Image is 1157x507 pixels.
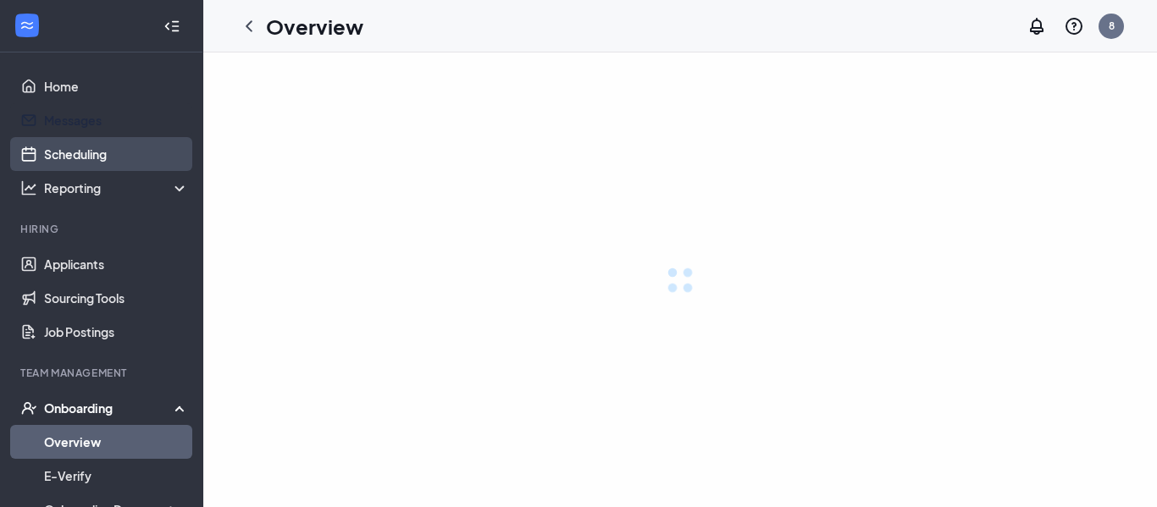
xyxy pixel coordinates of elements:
[20,400,37,416] svg: UserCheck
[163,18,180,35] svg: Collapse
[44,400,190,416] div: Onboarding
[1109,19,1115,33] div: 8
[44,137,189,171] a: Scheduling
[20,222,185,236] div: Hiring
[44,425,189,459] a: Overview
[20,366,185,380] div: Team Management
[44,281,189,315] a: Sourcing Tools
[19,17,36,34] svg: WorkstreamLogo
[266,12,363,41] h1: Overview
[1027,16,1047,36] svg: Notifications
[44,315,189,349] a: Job Postings
[44,459,189,493] a: E-Verify
[44,69,189,103] a: Home
[1064,16,1084,36] svg: QuestionInfo
[44,179,190,196] div: Reporting
[239,16,259,36] svg: ChevronLeft
[20,179,37,196] svg: Analysis
[44,247,189,281] a: Applicants
[44,103,189,137] a: Messages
